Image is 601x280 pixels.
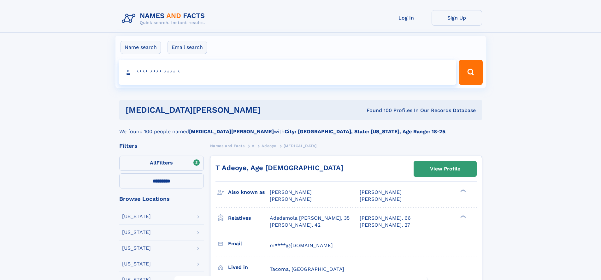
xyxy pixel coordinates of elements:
h3: Relatives [228,213,270,223]
a: [PERSON_NAME], 66 [360,215,411,222]
span: A [252,144,255,148]
b: City: [GEOGRAPHIC_DATA], State: [US_STATE], Age Range: 18-25 [285,128,445,134]
div: Filters [119,143,204,149]
a: [PERSON_NAME], 42 [270,222,321,229]
span: All [150,160,156,166]
div: ❯ [459,214,466,218]
div: [US_STATE] [122,230,151,235]
div: Browse Locations [119,196,204,202]
span: [PERSON_NAME] [360,189,402,195]
span: [MEDICAL_DATA] [284,144,317,148]
h3: Email [228,238,270,249]
label: Name search [121,41,161,54]
span: [PERSON_NAME] [270,189,312,195]
div: View Profile [430,162,460,176]
a: [PERSON_NAME], 27 [360,222,410,229]
div: [US_STATE] [122,214,151,219]
h3: Lived in [228,262,270,273]
a: Log In [381,10,432,26]
a: A [252,142,255,150]
span: Adeoye [262,144,276,148]
b: [MEDICAL_DATA][PERSON_NAME] [189,128,274,134]
label: Filters [119,156,204,171]
a: Names and Facts [210,142,245,150]
img: Logo Names and Facts [119,10,210,27]
button: Search Button [459,60,482,85]
span: Tacoma, [GEOGRAPHIC_DATA] [270,266,344,272]
a: Sign Up [432,10,482,26]
div: [US_STATE] [122,261,151,266]
a: Adedamola [PERSON_NAME], 35 [270,215,350,222]
span: [PERSON_NAME] [270,196,312,202]
h1: [MEDICAL_DATA][PERSON_NAME] [126,106,314,114]
h3: Also known as [228,187,270,198]
div: We found 100 people named with . [119,120,482,135]
div: ❯ [459,189,466,193]
div: Found 100 Profiles In Our Records Database [314,107,476,114]
div: [US_STATE] [122,246,151,251]
a: View Profile [414,161,476,176]
input: search input [119,60,457,85]
span: [PERSON_NAME] [360,196,402,202]
a: Adeoye [262,142,276,150]
a: T Adeoye, Age [DEMOGRAPHIC_DATA] [215,164,343,172]
label: Email search [168,41,207,54]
